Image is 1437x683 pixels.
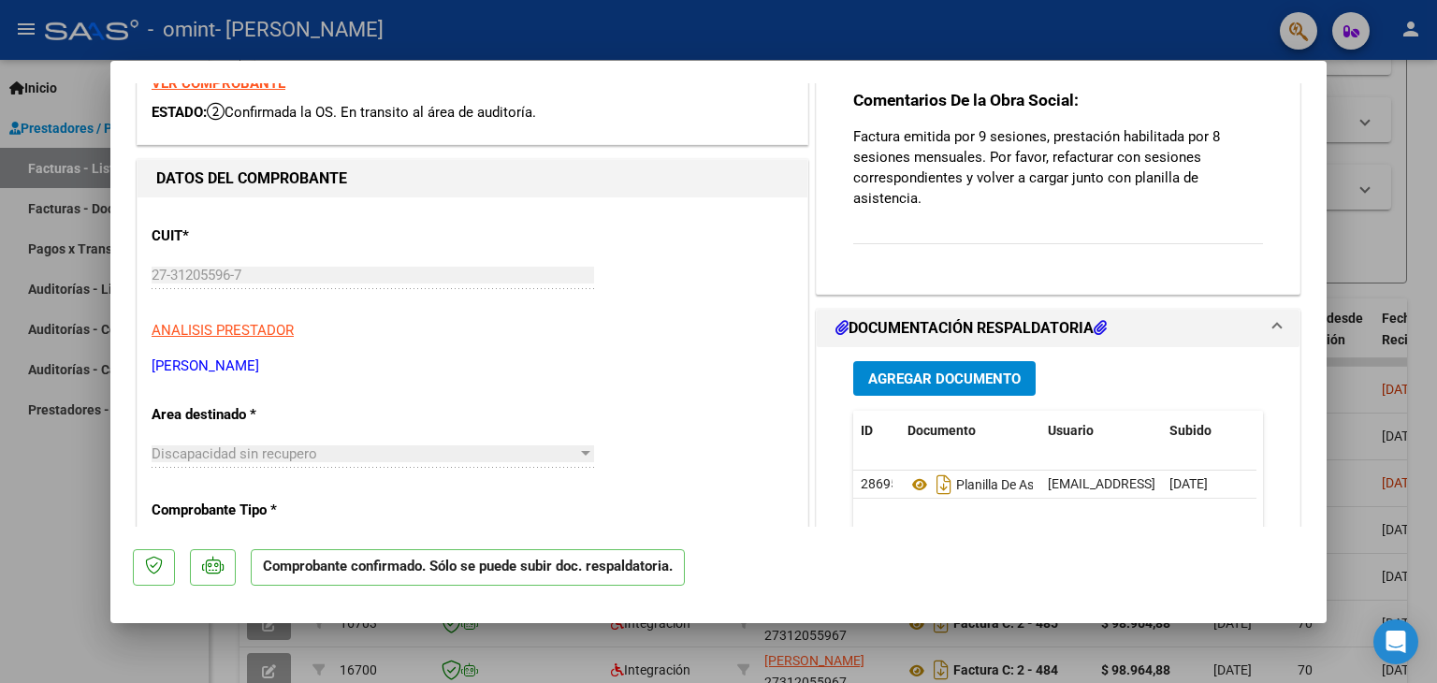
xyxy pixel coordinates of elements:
a: VER COMPROBANTE [152,75,285,92]
span: Agregar Documento [868,371,1021,387]
span: ESTADO: [152,104,207,121]
mat-expansion-panel-header: DOCUMENTACIÓN RESPALDATORIA [817,310,1299,347]
p: Area destinado * [152,404,344,426]
span: ID [861,423,873,438]
datatable-header-cell: Subido [1162,411,1256,451]
span: ANALISIS PRESTADOR [152,322,294,339]
span: Discapacidad sin recupero [152,445,317,462]
span: 28695 [861,476,898,491]
p: Comprobante confirmado. Sólo se puede subir doc. respaldatoria. [251,549,685,586]
span: [EMAIL_ADDRESS][DOMAIN_NAME] - [PERSON_NAME] [1048,476,1365,491]
h1: DOCUMENTACIÓN RESPALDATORIA [835,317,1107,340]
div: Open Intercom Messenger [1373,619,1418,664]
datatable-header-cell: Documento [900,411,1040,451]
datatable-header-cell: ID [853,411,900,451]
span: Usuario [1048,423,1094,438]
p: CUIT [152,225,344,247]
p: Comprobante Tipo * [152,500,344,521]
datatable-header-cell: Acción [1256,411,1349,451]
span: [DATE] [1169,476,1208,491]
span: Documento [907,423,976,438]
i: Descargar documento [932,470,956,500]
div: COMENTARIOS [817,59,1299,294]
datatable-header-cell: Usuario [1040,411,1162,451]
strong: DATOS DEL COMPROBANTE [156,169,347,187]
button: Agregar Documento [853,361,1036,396]
p: Factura emitida por 9 sesiones, prestación habilitada por 8 sesiones mensuales. Por favor, refact... [853,126,1263,209]
span: Planilla De Asist. [907,477,1052,492]
p: [PERSON_NAME] [152,356,793,377]
span: Subido [1169,423,1212,438]
span: Confirmada la OS. En transito al área de auditoría. [207,104,536,121]
strong: Comentarios De la Obra Social: [853,91,1079,109]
